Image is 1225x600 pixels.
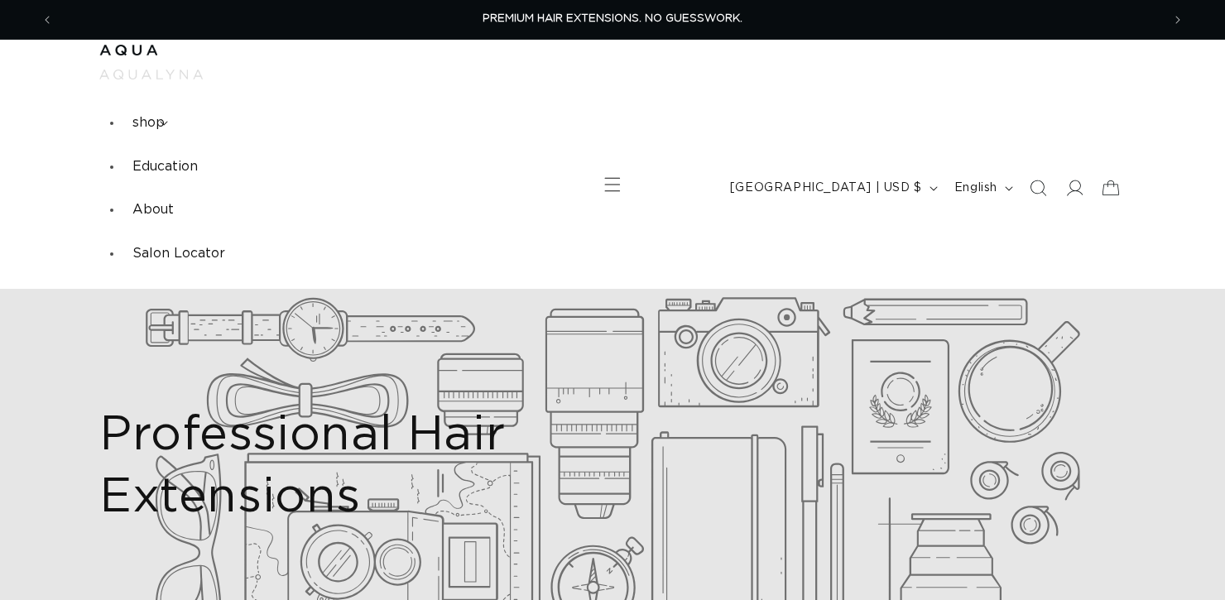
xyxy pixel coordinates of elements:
span: PREMIUM HAIR EXTENSIONS. NO GUESSWORK. [483,13,742,24]
button: English [944,172,1020,204]
button: [GEOGRAPHIC_DATA] | USD $ [720,172,944,204]
span: [GEOGRAPHIC_DATA] | USD $ [730,180,922,197]
img: aqualyna.com [99,70,203,79]
a: About [122,188,184,232]
img: Aqua Hair Extensions [99,45,157,56]
summary: Search [1020,170,1056,206]
button: Next announcement [1160,4,1196,36]
span: Salon Locator [132,247,225,260]
summary: shop [122,101,175,145]
span: Education [132,160,198,173]
span: About [132,203,174,216]
span: English [954,180,997,197]
span: shop [132,116,165,129]
a: Education [122,145,208,189]
summary: Menu [594,166,631,203]
h2: Professional Hair Extensions [99,405,662,530]
a: Salon Locator [122,232,235,276]
button: Previous announcement [29,4,65,36]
